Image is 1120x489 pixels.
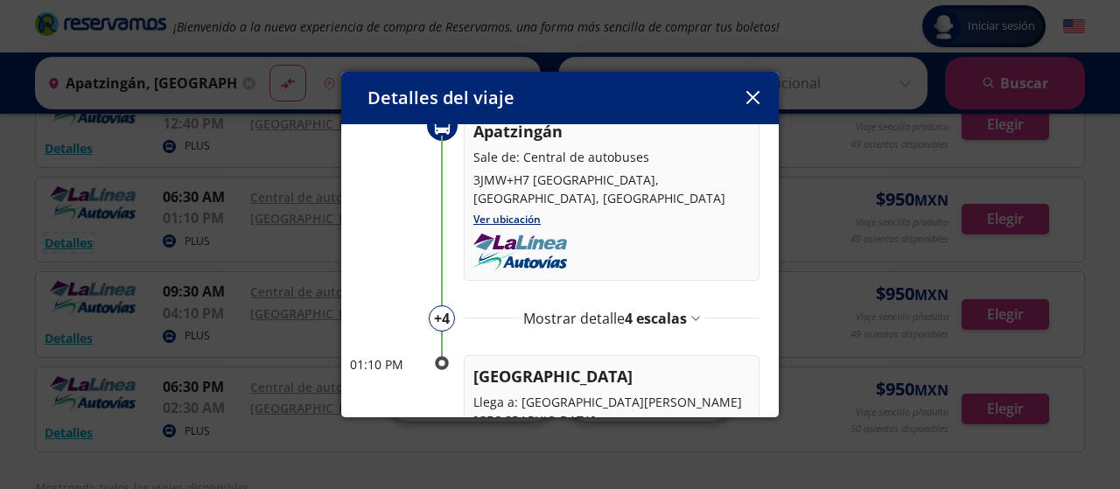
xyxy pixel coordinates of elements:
p: Mostrar detalle [523,308,687,329]
img: uploads_2F1614736493101-lrc074r4ha-fd05130f9173fefc76d4804dc3e1a941_2Fautovias-la-linea.png [473,234,567,271]
a: Ver ubicación [473,212,541,227]
p: Apatzingán [473,120,750,143]
span: 4 escalas [625,309,687,328]
p: Sale de: Central de autobuses [473,148,750,166]
p: [GEOGRAPHIC_DATA] [473,365,750,388]
p: 01:10 PM [350,355,420,374]
p: Detalles del viaje [367,85,514,111]
p: Llega a: [GEOGRAPHIC_DATA][PERSON_NAME][GEOGRAPHIC_DATA] [473,393,750,430]
button: Mostrar detalle4 escalas [523,308,700,329]
p: + 4 [434,308,450,329]
p: 3JMW+H7 [GEOGRAPHIC_DATA], [GEOGRAPHIC_DATA], [GEOGRAPHIC_DATA] [473,171,750,207]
